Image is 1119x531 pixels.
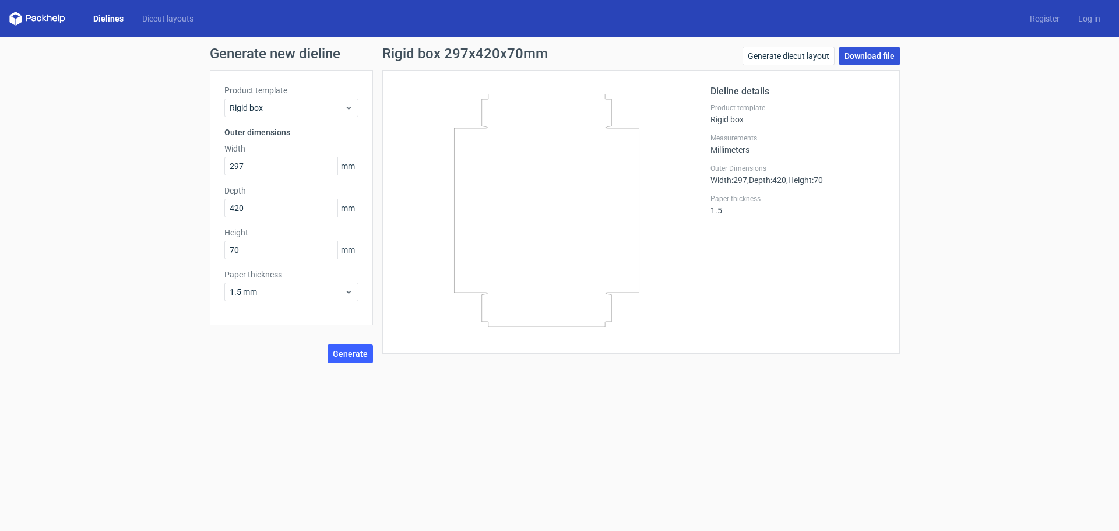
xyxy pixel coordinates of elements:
[224,143,358,154] label: Width
[839,47,900,65] a: Download file
[337,241,358,259] span: mm
[230,102,344,114] span: Rigid box
[710,194,885,203] label: Paper thickness
[333,350,368,358] span: Generate
[786,175,823,185] span: , Height : 70
[710,133,885,154] div: Millimeters
[710,164,885,173] label: Outer Dimensions
[230,286,344,298] span: 1.5 mm
[210,47,909,61] h1: Generate new dieline
[382,47,548,61] h1: Rigid box 297x420x70mm
[743,47,835,65] a: Generate diecut layout
[1069,13,1110,24] a: Log in
[1021,13,1069,24] a: Register
[337,157,358,175] span: mm
[224,126,358,138] h3: Outer dimensions
[710,133,885,143] label: Measurements
[710,103,885,124] div: Rigid box
[224,269,358,280] label: Paper thickness
[224,185,358,196] label: Depth
[224,85,358,96] label: Product template
[710,85,885,99] h2: Dieline details
[337,199,358,217] span: mm
[710,194,885,215] div: 1.5
[133,13,203,24] a: Diecut layouts
[710,103,885,112] label: Product template
[224,227,358,238] label: Height
[747,175,786,185] span: , Depth : 420
[328,344,373,363] button: Generate
[84,13,133,24] a: Dielines
[710,175,747,185] span: Width : 297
